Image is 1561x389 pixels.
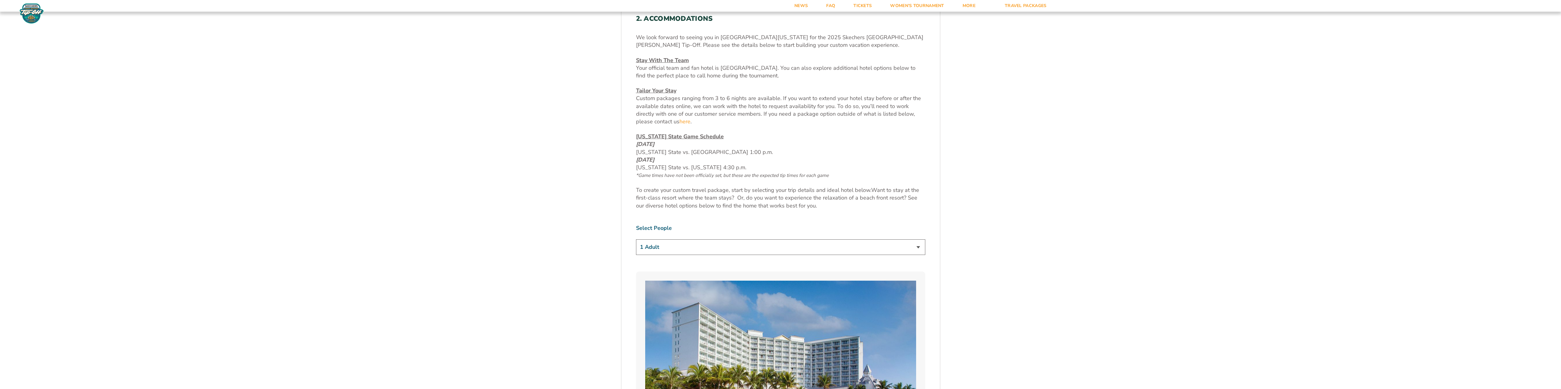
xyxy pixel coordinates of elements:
[636,15,925,23] h2: 2. Accommodations
[636,95,921,125] span: Custom packages ranging from 3 to 6 nights are available. If you want to extend your hotel stay b...
[636,140,829,179] span: [US_STATE] State vs. [GEOGRAPHIC_DATA] 1:00 p.m. [US_STATE] State vs. [US_STATE] 4:30 p.m.
[636,224,925,232] label: Select People
[636,57,689,64] u: Stay With The Team
[636,156,654,163] em: [DATE]
[679,118,690,125] a: here
[18,3,45,24] img: Fort Myers Tip-Off
[636,172,829,178] span: *Game times have not been officially set, but these are the expected tip times for each game
[636,133,724,140] span: [US_STATE] State Game Schedule
[636,87,676,94] u: Tailor Your Stay
[636,186,871,194] span: To create your custom travel package, start by selecting your trip details and ideal hotel below.
[636,186,925,210] p: Want to stay at the first-class resort where the team stays? Or, do you want to experience the re...
[636,34,925,49] p: We look forward to seeing you in [GEOGRAPHIC_DATA][US_STATE] for the 2025 Skechers [GEOGRAPHIC_DA...
[636,140,654,148] em: [DATE]
[690,118,692,125] span: .
[636,64,916,79] span: Your official team and fan hotel is [GEOGRAPHIC_DATA]. You can also explore additional hotel opti...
